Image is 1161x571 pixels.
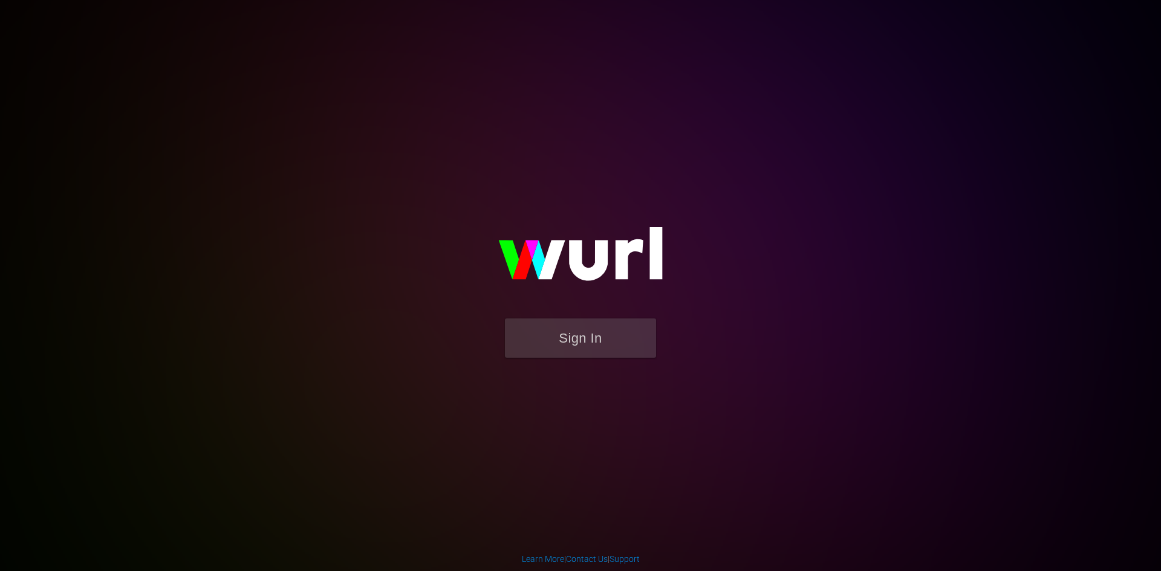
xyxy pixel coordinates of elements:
a: Support [610,554,640,564]
a: Contact Us [566,554,608,564]
button: Sign In [505,318,656,358]
a: Learn More [522,554,564,564]
div: | | [522,553,640,565]
img: wurl-logo-on-black-223613ac3d8ba8fe6dc639794a292ebdb59501304c7dfd60c99c58986ef67473.svg [460,201,701,318]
